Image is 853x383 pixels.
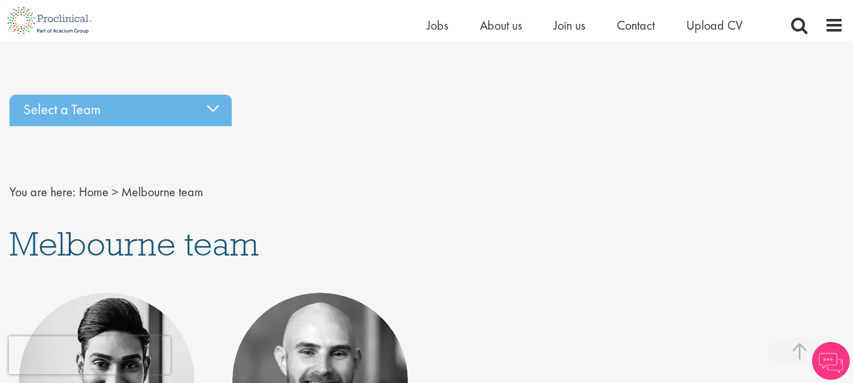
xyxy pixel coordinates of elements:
[554,17,585,33] a: Join us
[686,17,743,33] a: Upload CV
[9,222,259,265] span: Melbourne team
[112,184,118,200] span: >
[9,336,170,374] iframe: reCAPTCHA
[427,17,448,33] a: Jobs
[9,184,76,200] span: You are here:
[79,184,109,200] a: breadcrumb link
[812,342,850,380] img: Chatbot
[617,17,655,33] a: Contact
[480,17,522,33] a: About us
[9,95,232,126] div: Select a Team
[121,184,203,200] span: Melbourne team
